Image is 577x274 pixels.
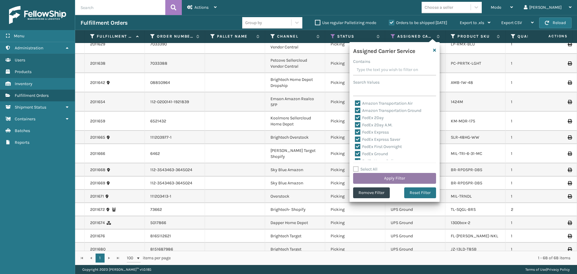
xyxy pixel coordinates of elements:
span: Mode [491,5,501,10]
td: 6462 [145,144,205,163]
td: Picking [325,177,385,190]
label: Status [337,34,374,39]
td: 1 [505,35,566,54]
label: Amazon Transportation Ground [355,108,421,113]
a: 2011671 [90,193,104,199]
span: Containers [15,116,35,122]
label: FedEx Home Delivery [355,159,401,164]
i: Print Label [568,234,571,238]
td: Picking [325,112,385,131]
span: Reports [15,140,29,145]
a: 2011674 [90,220,105,226]
a: Terms of Use [525,267,546,272]
p: Copyright 2023 [PERSON_NAME]™ v 1.0.185 [82,265,151,274]
i: Print Label [568,194,571,199]
td: Picking [325,203,385,216]
a: 2011669 [90,180,105,186]
td: 8151687986 [145,243,205,256]
label: Channel [277,34,313,39]
label: Quantity [517,34,554,39]
td: Brightech Target [265,229,325,243]
label: Use regular Palletizing mode [315,20,376,25]
td: 6521432 [145,112,205,131]
label: FedEx Ground [355,151,388,156]
i: Print Label [568,221,571,225]
img: logo [9,6,66,24]
td: 1 [505,177,566,190]
a: AMB-1W-48 [451,80,473,85]
td: 7033388 [145,54,205,73]
a: 2011672 [90,207,105,213]
i: Print Label [568,42,571,46]
a: KM-MDR-17S [451,119,475,124]
td: Picking [325,73,385,92]
input: Type the text you wish to filter on [353,65,436,75]
div: Group by [245,20,262,26]
a: 1300box-2 [451,220,470,225]
div: 1 - 68 of 68 items [179,255,570,261]
td: Picking [325,216,385,229]
td: LifePro Sellercloud Vendor Central [265,35,325,54]
td: 73662 [145,203,205,216]
td: UPS Ground [385,229,445,243]
td: Sky Blue Amazon [265,177,325,190]
td: 112-3543463-3645024 [145,177,205,190]
td: Koolmore Sellercloud Home Depot [265,112,325,131]
label: Contains [353,58,370,65]
label: Pallet Name [217,34,253,39]
a: 2011668 [90,167,105,173]
td: 1 [505,54,566,73]
a: SLR-48HG-WW [451,135,479,140]
td: Picking [325,54,385,73]
a: TL-SQGL-BRS [451,207,476,212]
td: Picking [325,190,385,203]
td: 08850964 [145,73,205,92]
a: 2011642 [90,80,105,86]
i: Print Label [568,152,571,156]
span: Actions [530,31,571,41]
i: Print Label [568,100,571,104]
a: Privacy Policy [547,267,570,272]
a: 2011676 [90,233,105,239]
td: 1 [505,131,566,144]
td: UPS Ground [385,216,445,229]
td: Picking [325,131,385,144]
a: LP-RMX-BLU [451,42,475,47]
td: UPS Ground [385,243,445,256]
i: Print Label [568,168,571,172]
span: Users [15,57,25,63]
span: Menu [14,33,24,38]
span: Inventory [15,81,32,86]
button: Reset Filter [404,187,436,198]
span: Export to .xls [460,20,484,25]
td: Brightech Overstock [265,131,325,144]
td: Emson Amazon Realco SFP [265,92,325,112]
a: 2011659 [90,118,105,124]
td: Brightech Home Depot Dropship [265,73,325,92]
a: BR-RPDSPR-DB5 [451,167,482,172]
a: JZ-13LD-T8SB [451,247,477,252]
td: 1 [505,92,566,112]
td: Picking [325,243,385,256]
td: Overstock [265,190,325,203]
td: [PERSON_NAME] Target Shopify [265,144,325,163]
td: 5017866 [145,216,205,229]
a: MIL-TRNDL [451,194,472,199]
a: 2011638 [90,60,105,66]
div: Choose a seller [425,4,453,11]
h3: Fulfillment Orders [81,19,127,26]
i: Print Label [568,81,571,85]
label: FedEx Express Saver [355,137,400,142]
td: Picking [325,35,385,54]
span: Products [15,69,32,74]
a: 1424M [451,99,463,104]
label: Order Number [157,34,193,39]
td: Picking [325,229,385,243]
td: 1 [505,216,566,229]
label: Orders to be shipped [DATE] [389,20,447,25]
td: Picking [325,92,385,112]
button: Reload [539,17,572,28]
i: Print Label [568,119,571,123]
i: Print Label [568,181,571,185]
span: Administration [15,45,43,51]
